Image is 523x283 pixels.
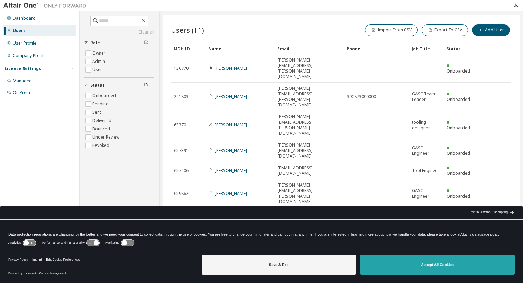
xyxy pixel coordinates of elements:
[92,57,107,66] label: Admin
[174,191,189,196] span: 659862
[13,90,30,95] div: On Prem
[215,122,247,128] a: [PERSON_NAME]
[174,168,189,173] span: 657406
[472,24,510,36] button: Add User
[412,120,440,131] span: tooling designer
[278,86,341,108] span: [PERSON_NAME][EMAIL_ADDRESS][PERSON_NAME][DOMAIN_NAME]
[215,190,247,196] a: [PERSON_NAME]
[278,182,341,205] span: [PERSON_NAME][EMAIL_ADDRESS][PERSON_NAME][DOMAIN_NAME]
[92,116,113,125] label: Delivered
[215,65,247,71] a: [PERSON_NAME]
[447,68,470,74] span: Onboarded
[412,145,440,156] span: GASC Engineer
[171,25,204,35] span: Users (11)
[412,188,440,199] span: GASC Engineer
[92,108,102,116] label: Sent
[13,40,36,46] div: User Profile
[447,193,470,199] span: Onboarded
[347,43,406,54] div: Phone
[13,53,46,58] div: Company Profile
[92,141,111,150] label: Revoked
[174,66,189,71] span: 136770
[174,148,189,153] span: 657391
[174,94,189,100] span: 221803
[174,43,203,54] div: MDH ID
[412,168,439,173] span: Tool Engineer
[422,24,468,36] button: Export To CSV
[92,133,121,141] label: Under Review
[215,94,247,100] a: [PERSON_NAME]
[412,91,440,102] span: GASC Team Leader
[84,78,154,93] button: Status
[84,29,154,35] a: Clear all
[92,92,117,100] label: Onboarded
[3,2,90,9] img: Altair One
[92,125,111,133] label: Bounced
[447,125,470,131] span: Onboarded
[92,49,107,57] label: Owner
[144,40,148,46] span: Clear filter
[84,35,154,50] button: Role
[278,142,341,159] span: [PERSON_NAME][EMAIL_ADDRESS][DOMAIN_NAME]
[446,43,475,54] div: Status
[13,78,32,84] div: Managed
[347,94,376,100] span: 390873000000
[13,28,26,34] div: Users
[365,24,418,36] button: Import From CSV
[92,66,103,74] label: User
[447,170,470,176] span: Onboarded
[278,57,341,79] span: [PERSON_NAME][EMAIL_ADDRESS][PERSON_NAME][DOMAIN_NAME]
[92,100,110,108] label: Pending
[447,96,470,102] span: Onboarded
[174,122,189,128] span: 633701
[215,168,247,173] a: [PERSON_NAME]
[277,43,341,54] div: Email
[412,43,441,54] div: Job Title
[215,148,247,153] a: [PERSON_NAME]
[90,40,100,46] span: Role
[278,165,341,176] span: [EMAIL_ADDRESS][DOMAIN_NAME]
[13,16,36,21] div: Dashboard
[144,83,148,88] span: Clear filter
[447,150,470,156] span: Onboarded
[208,43,272,54] div: Name
[90,83,105,88] span: Status
[278,114,341,136] span: [PERSON_NAME][EMAIL_ADDRESS][PERSON_NAME][DOMAIN_NAME]
[4,66,41,72] div: License Settings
